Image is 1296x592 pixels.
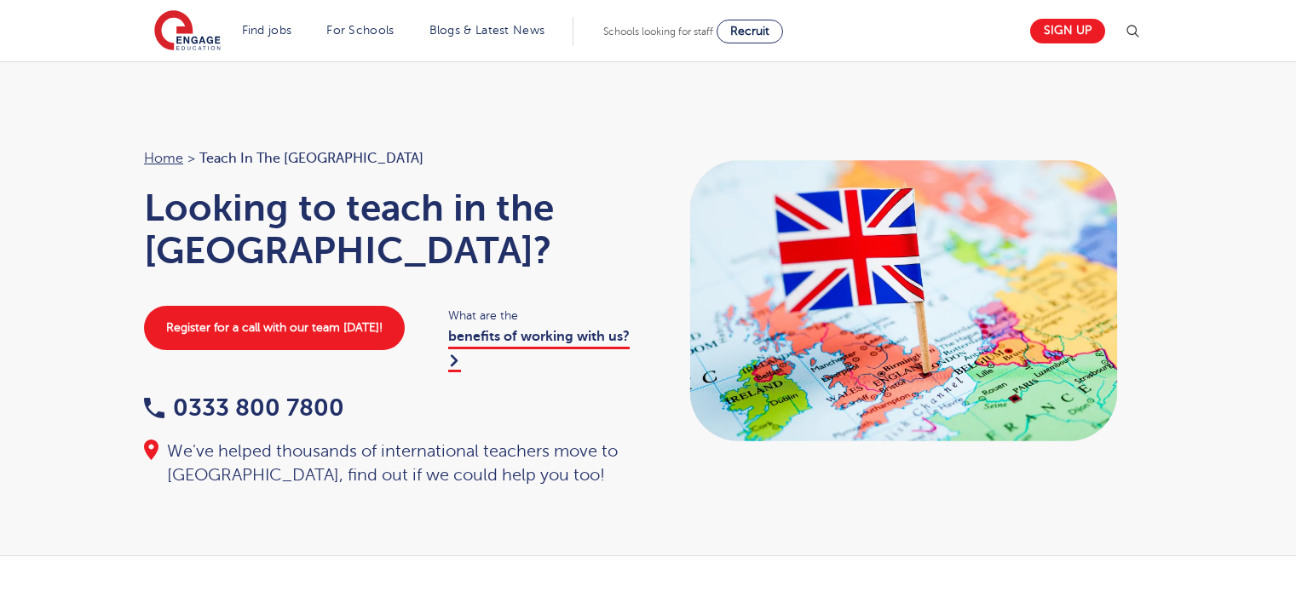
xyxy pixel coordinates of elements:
a: Sign up [1030,19,1105,43]
a: Home [144,151,183,166]
a: 0333 800 7800 [144,394,344,421]
a: Register for a call with our team [DATE]! [144,306,405,350]
span: What are the [448,306,631,325]
a: benefits of working with us? [448,329,630,371]
span: > [187,151,195,166]
a: Recruit [717,20,783,43]
div: We've helped thousands of international teachers move to [GEOGRAPHIC_DATA], find out if we could ... [144,440,631,487]
a: Blogs & Latest News [429,24,545,37]
a: Find jobs [242,24,292,37]
nav: breadcrumb [144,147,631,170]
h1: Looking to teach in the [GEOGRAPHIC_DATA]? [144,187,631,272]
span: Teach in the [GEOGRAPHIC_DATA] [199,147,423,170]
span: Schools looking for staff [603,26,713,37]
img: Engage Education [154,10,221,53]
span: Recruit [730,25,769,37]
a: For Schools [326,24,394,37]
